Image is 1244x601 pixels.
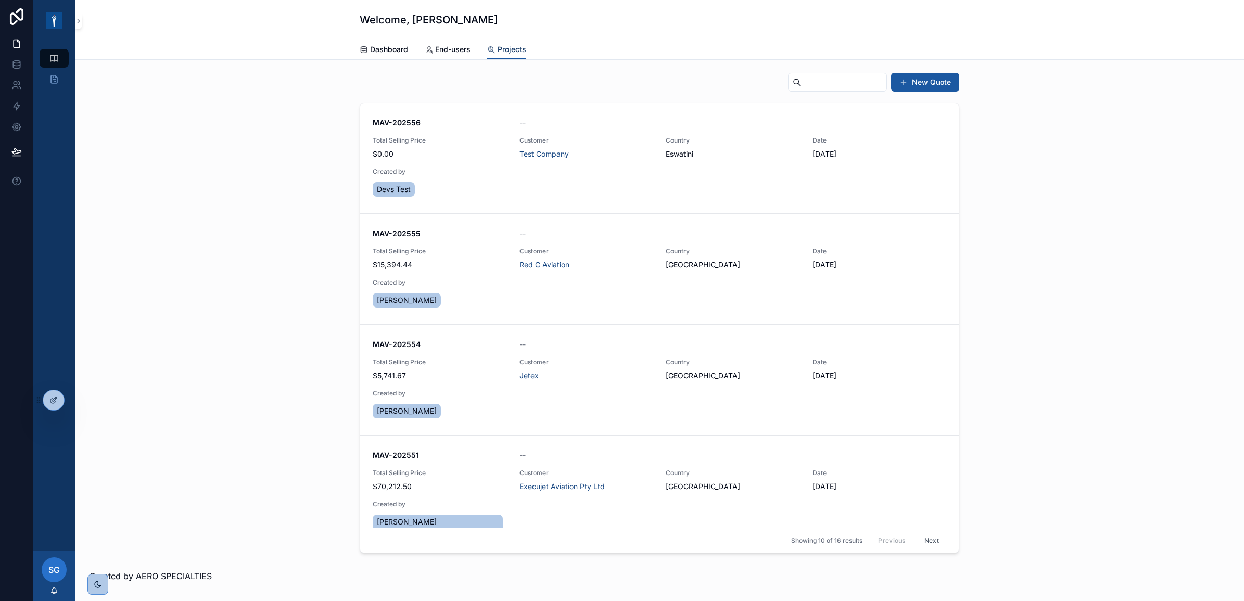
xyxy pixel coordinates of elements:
div: scrollable content [33,42,75,102]
span: [DATE] [813,481,947,492]
button: Next [917,532,946,548]
span: $5,741.67 [373,370,507,381]
span: Created by [373,500,507,508]
a: End-users [425,40,471,61]
span: Date [813,136,947,145]
a: MAV-202551--Total Selling Price$70,212.50CustomerExecujet Aviation Pty LtdCountry[GEOGRAPHIC_DATA... [360,435,959,556]
button: New Quote [891,73,959,92]
span: Created by [373,389,507,398]
span: [PERSON_NAME] [PERSON_NAME] [377,517,499,538]
img: App logo [46,12,62,29]
span: Dashboard [370,44,408,55]
span: Created by [373,168,507,176]
strong: MAV-202555 [373,229,421,238]
span: [DATE] [813,260,947,270]
a: Jetex [519,370,539,381]
a: Test Company [519,149,569,159]
h1: Welcome, [PERSON_NAME] [360,12,498,27]
span: [PERSON_NAME] [377,406,437,416]
span: SG [48,564,60,576]
span: Total Selling Price [373,469,507,477]
span: -- [519,118,526,128]
span: [GEOGRAPHIC_DATA] [666,370,740,381]
span: [GEOGRAPHIC_DATA] [666,481,740,492]
a: Dashboard [360,40,408,61]
strong: MAV-202551 [373,451,419,459]
span: [GEOGRAPHIC_DATA] [666,260,740,270]
span: $0.00 [373,149,507,159]
span: Date [813,358,947,366]
span: Created by AERO SPECIALTIES [90,571,212,581]
span: Customer [519,247,654,255]
span: Country [666,358,800,366]
span: Customer [519,136,654,145]
span: Date [813,469,947,477]
span: Total Selling Price [373,358,507,366]
a: Red C Aviation [519,260,569,270]
span: [DATE] [813,370,947,381]
span: Customer [519,358,654,366]
span: $70,212.50 [373,481,507,492]
a: MAV-202556--Total Selling Price$0.00CustomerTest CompanyCountryEswatiniDate[DATE]Created byDevs Test [360,103,959,213]
span: Country [666,136,800,145]
span: Total Selling Price [373,136,507,145]
span: Created by [373,278,507,287]
span: Country [666,469,800,477]
a: Projects [487,40,526,60]
a: MAV-202554--Total Selling Price$5,741.67CustomerJetexCountry[GEOGRAPHIC_DATA]Date[DATE]Created by... [360,324,959,435]
a: MAV-202555--Total Selling Price$15,394.44CustomerRed C AviationCountry[GEOGRAPHIC_DATA]Date[DATE]... [360,213,959,324]
span: Projects [498,44,526,55]
span: -- [519,228,526,239]
span: [DATE] [813,149,947,159]
span: Showing 10 of 16 results [791,536,862,545]
span: [PERSON_NAME] [377,295,437,305]
span: -- [519,339,526,350]
span: Customer [519,469,654,477]
span: Eswatini [666,149,693,159]
span: -- [519,450,526,461]
strong: MAV-202554 [373,340,421,349]
span: $15,394.44 [373,260,507,270]
span: Devs Test [377,184,411,195]
span: End-users [435,44,471,55]
span: Total Selling Price [373,247,507,255]
span: Date [813,247,947,255]
span: Country [666,247,800,255]
a: Execujet Aviation Pty Ltd [519,481,605,492]
strong: MAV-202556 [373,118,421,127]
